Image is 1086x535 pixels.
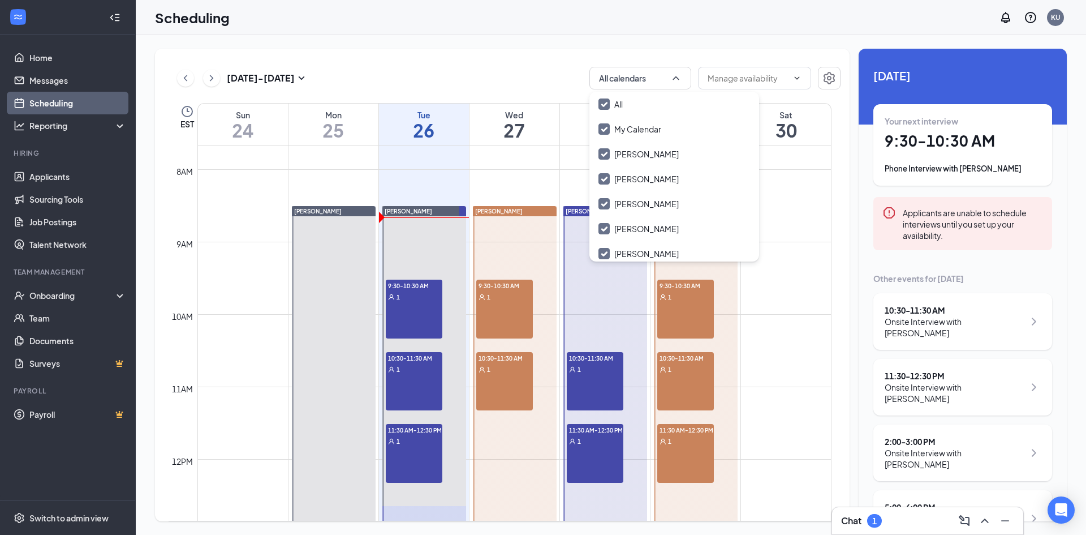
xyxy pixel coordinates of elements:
[379,121,469,140] h1: 26
[578,366,581,374] span: 1
[668,366,671,374] span: 1
[170,310,195,323] div: 10am
[288,104,378,145] a: August 25, 2025
[841,515,861,527] h3: Chat
[976,512,994,530] button: ChevronUp
[818,67,841,89] button: Settings
[560,104,650,145] a: August 28, 2025
[170,383,195,395] div: 11am
[999,11,1012,24] svg: Notifications
[476,280,533,291] span: 9:30-10:30 AM
[475,208,523,215] span: [PERSON_NAME]
[885,502,1024,513] div: 5:00 - 6:00 PM
[487,293,490,301] span: 1
[670,72,682,84] svg: ChevronUp
[955,512,973,530] button: ComposeMessage
[397,438,400,446] span: 1
[388,294,395,301] svg: User
[29,403,126,426] a: PayrollCrown
[14,386,124,396] div: Payroll
[885,436,1024,447] div: 2:00 - 3:00 PM
[792,74,801,83] svg: ChevronDown
[155,8,230,27] h1: Scheduling
[385,208,432,215] span: [PERSON_NAME]
[578,438,581,446] span: 1
[822,71,836,85] svg: Settings
[469,121,559,140] h1: 27
[29,92,126,114] a: Scheduling
[660,438,666,445] svg: User
[1027,446,1041,460] svg: ChevronRight
[978,514,992,528] svg: ChevronUp
[708,72,788,84] input: Manage availability
[885,305,1024,316] div: 10:30 - 11:30 AM
[872,516,877,526] div: 1
[873,273,1052,284] div: Other events for [DATE]
[885,316,1024,339] div: Onsite Interview with [PERSON_NAME]
[567,424,623,435] span: 11:30 AM-12:30 PM
[12,11,24,23] svg: WorkstreamLogo
[29,211,126,233] a: Job Postings
[174,165,195,178] div: 8am
[589,67,691,89] button: All calendarsChevronUp
[741,109,831,121] div: Sat
[386,424,442,435] span: 11:30 AM-12:30 PM
[109,12,120,23] svg: Collapse
[1027,315,1041,328] svg: ChevronRight
[958,514,971,528] svg: ComposeMessage
[180,105,194,118] svg: Clock
[885,370,1024,382] div: 11:30 - 12:30 PM
[203,70,220,87] button: ChevronRight
[469,109,559,121] div: Wed
[14,290,25,301] svg: UserCheck
[29,352,126,375] a: SurveysCrown
[170,455,195,468] div: 12pm
[657,280,714,291] span: 9:30-10:30 AM
[873,67,1052,84] span: [DATE]
[198,104,288,145] a: August 24, 2025
[198,109,288,121] div: Sun
[29,233,126,256] a: Talent Network
[388,438,395,445] svg: User
[379,104,469,145] a: August 26, 2025
[885,163,1041,174] div: Phone Interview with [PERSON_NAME]
[1024,11,1037,24] svg: QuestionInfo
[479,366,485,373] svg: User
[560,109,650,121] div: Thu
[469,104,559,145] a: August 27, 2025
[741,104,831,145] a: August 30, 2025
[29,512,109,524] div: Switch to admin view
[386,280,442,291] span: 9:30-10:30 AM
[29,307,126,329] a: Team
[885,382,1024,404] div: Onsite Interview with [PERSON_NAME]
[569,438,576,445] svg: User
[180,118,194,130] span: EST
[741,121,831,140] h1: 30
[14,120,25,131] svg: Analysis
[885,115,1041,127] div: Your next interview
[1027,512,1041,525] svg: ChevronRight
[668,438,671,446] span: 1
[379,109,469,121] div: Tue
[177,70,194,87] button: ChevronLeft
[657,352,714,363] span: 10:30-11:30 AM
[29,329,126,352] a: Documents
[560,121,650,140] h1: 28
[288,121,378,140] h1: 25
[668,293,671,301] span: 1
[386,352,442,363] span: 10:30-11:30 AM
[227,72,295,84] h3: [DATE] - [DATE]
[1048,497,1075,524] div: Open Intercom Messenger
[657,424,714,435] span: 11:30 AM-12:30 PM
[295,71,308,85] svg: SmallChevronDown
[29,290,117,301] div: Onboarding
[998,514,1012,528] svg: Minimize
[29,46,126,69] a: Home
[180,71,191,85] svg: ChevronLeft
[885,131,1041,151] h1: 9:30 - 10:30 AM
[397,366,400,374] span: 1
[29,69,126,92] a: Messages
[294,208,342,215] span: [PERSON_NAME]
[29,165,126,188] a: Applicants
